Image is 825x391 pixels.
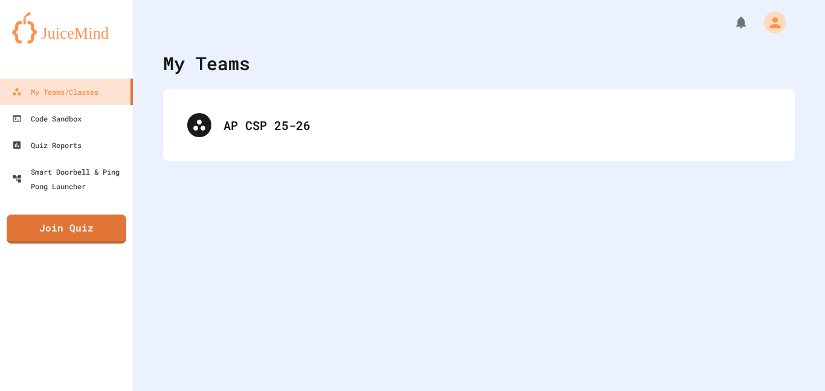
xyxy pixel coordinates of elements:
div: My Account [751,8,789,36]
div: Code Sandbox [12,111,82,126]
div: AP CSP 25-26 [175,101,783,149]
div: My Teams/Classes [12,85,98,99]
div: Quiz Reports [12,138,82,152]
a: Join Quiz [7,215,126,244]
div: My Notifications [711,12,751,33]
div: Smart Doorbell & Ping Pong Launcher [12,164,128,193]
div: My Teams [163,50,250,77]
img: logo-orange.svg [12,12,121,44]
div: AP CSP 25-26 [223,116,771,134]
